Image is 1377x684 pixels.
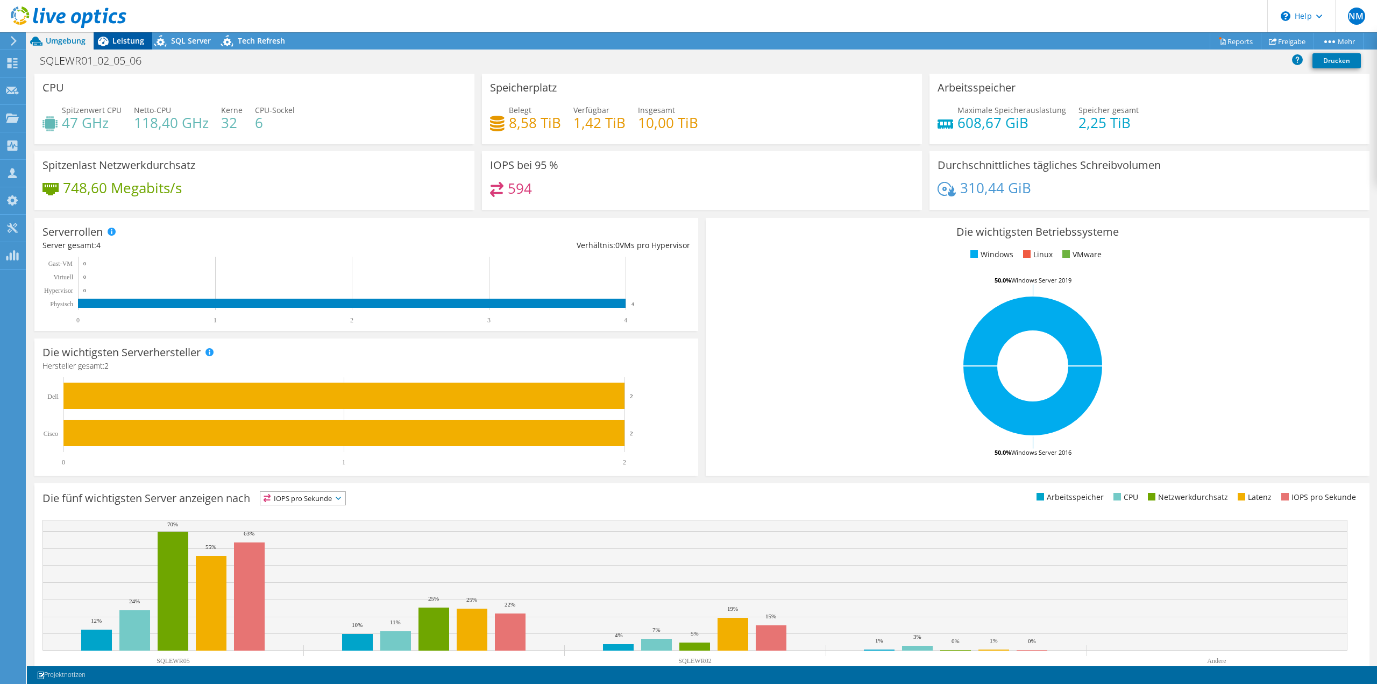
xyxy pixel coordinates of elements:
[1011,276,1071,284] tspan: Windows Server 2019
[91,617,102,624] text: 12%
[913,633,921,640] text: 3%
[508,182,532,194] h4: 594
[995,276,1011,284] tspan: 50.0%
[765,613,776,619] text: 15%
[1028,638,1036,644] text: 0%
[134,105,171,115] span: Netto-CPU
[76,316,80,324] text: 0
[171,36,211,46] span: SQL Server
[960,182,1031,194] h4: 310,44 GiB
[624,316,627,324] text: 4
[1111,491,1138,503] li: CPU
[104,361,109,371] span: 2
[1312,53,1361,68] a: Drucken
[638,105,675,115] span: Insgesamt
[1145,491,1228,503] li: Netzwerkdurchsatz
[62,105,122,115] span: Spitzenwert CPU
[487,316,491,324] text: 3
[83,261,86,266] text: 0
[1235,491,1272,503] li: Latenz
[490,159,558,171] h3: IOPS bei 95 %
[505,601,515,608] text: 22%
[134,117,209,129] h4: 118,40 GHz
[678,657,711,665] text: SQLEWR02
[995,448,1011,456] tspan: 50.0%
[714,226,1361,238] h3: Die wichtigsten Betriebssysteme
[342,459,345,466] text: 1
[952,638,960,644] text: 0%
[938,159,1161,171] h3: Durchschnittliches tägliches Schreibvolumen
[62,459,65,466] text: 0
[1011,448,1071,456] tspan: Windows Server 2016
[938,82,1016,94] h3: Arbeitsspeicher
[29,668,93,682] a: Projektnotizen
[50,300,73,308] text: Physisch
[1078,117,1139,129] h4: 2,25 TiB
[46,36,86,46] span: Umgebung
[42,347,201,358] h3: Die wichtigsten Serverhersteller
[490,82,557,94] h3: Speicherplatz
[727,605,738,612] text: 19%
[44,430,58,438] text: Cisco
[615,240,620,250] span: 0
[83,288,86,293] text: 0
[573,117,626,129] h4: 1,42 TiB
[255,117,295,129] h4: 6
[157,657,189,665] text: SQLEWR05
[53,273,73,281] text: Virtuell
[244,530,254,537] text: 63%
[631,301,634,307] text: 4
[221,117,243,129] h4: 32
[129,598,140,604] text: 24%
[1034,491,1104,503] li: Arbeitsspeicher
[42,239,366,251] div: Server gesamt:
[957,117,1066,129] h4: 608,67 GiB
[42,159,195,171] h3: Spitzenlast Netzwerkdurchsatz
[691,630,699,637] text: 5%
[1078,105,1139,115] span: Speicher gesamt
[390,619,401,625] text: 11%
[968,249,1013,260] li: Windows
[366,239,690,251] div: Verhältnis: VMs pro Hypervisor
[62,117,122,129] h4: 47 GHz
[42,82,64,94] h3: CPU
[96,240,101,250] span: 4
[214,316,217,324] text: 1
[1348,8,1365,25] span: NM
[350,316,353,324] text: 2
[255,105,295,115] span: CPU-Sockel
[83,274,86,280] text: 0
[1020,249,1053,260] li: Linux
[1060,249,1102,260] li: VMware
[1279,491,1356,503] li: IOPS pro Sekunde
[167,521,178,527] text: 70%
[44,287,73,294] text: Hypervisor
[48,260,73,267] text: Gast-VM
[509,117,561,129] h4: 8,58 TiB
[509,105,531,115] span: Belegt
[1207,657,1226,665] text: Andere
[652,626,661,633] text: 7%
[1210,33,1261,50] a: Reports
[875,637,883,644] text: 1%
[35,55,158,67] h1: SQLEWR01_02_05_06
[112,36,144,46] span: Leistung
[573,105,609,115] span: Verfügbar
[42,226,103,238] h3: Serverrollen
[638,117,698,129] h4: 10,00 TiB
[47,393,59,400] text: Dell
[221,105,243,115] span: Kerne
[63,182,182,194] h4: 748,60 Megabits/s
[957,105,1066,115] span: Maximale Speicherauslastung
[42,360,690,372] h4: Hersteller gesamt:
[1314,33,1364,50] a: Mehr
[205,544,216,550] text: 55%
[630,430,633,436] text: 2
[466,596,477,603] text: 25%
[260,492,345,505] span: IOPS pro Sekunde
[623,459,626,466] text: 2
[630,393,633,399] text: 2
[1261,33,1314,50] a: Freigabe
[238,36,285,46] span: Tech Refresh
[990,637,998,644] text: 1%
